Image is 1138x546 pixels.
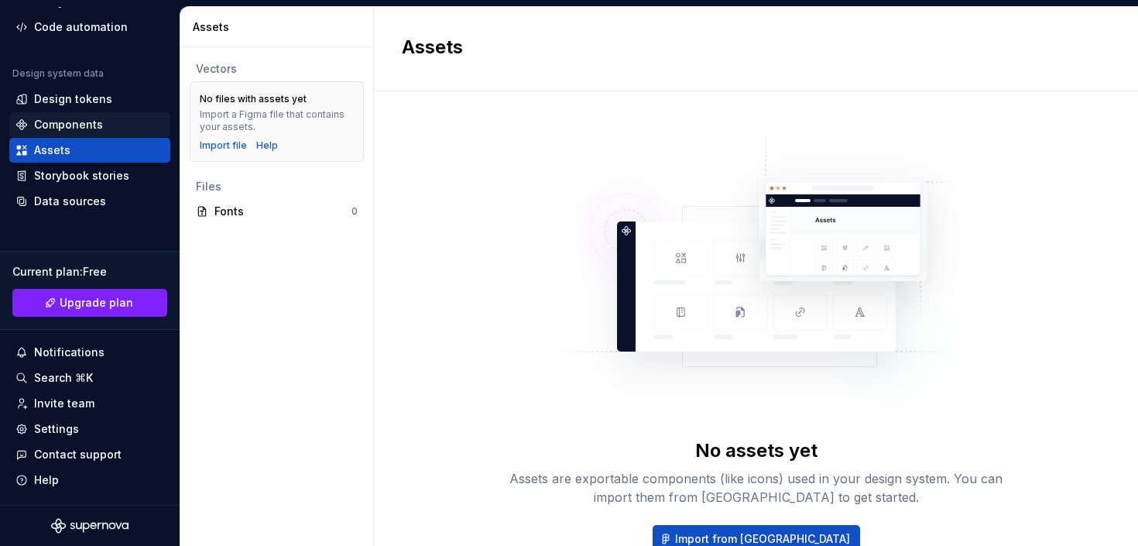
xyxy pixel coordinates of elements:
[9,112,170,137] a: Components
[51,518,129,534] svg: Supernova Logo
[695,438,818,463] div: No assets yet
[196,61,358,77] div: Vectors
[9,366,170,390] button: Search ⌘K
[9,87,170,112] a: Design tokens
[402,35,1092,60] h2: Assets
[12,289,167,317] a: Upgrade plan
[34,396,94,411] div: Invite team
[34,370,93,386] div: Search ⌘K
[34,345,105,360] div: Notifications
[9,391,170,416] a: Invite team
[9,442,170,467] button: Contact support
[34,19,128,35] div: Code automation
[9,468,170,493] button: Help
[34,194,106,209] div: Data sources
[12,67,104,80] div: Design system data
[190,199,364,224] a: Fonts0
[9,417,170,441] a: Settings
[200,93,307,105] div: No files with assets yet
[200,108,354,133] div: Import a Figma file that contains your assets.
[351,205,358,218] div: 0
[9,138,170,163] a: Assets
[9,15,170,39] a: Code automation
[256,139,278,152] a: Help
[509,469,1004,507] div: Assets are exportable components (like icons) used in your design system. You can import them fro...
[34,117,103,132] div: Components
[34,421,79,437] div: Settings
[60,295,133,311] span: Upgrade plan
[34,447,122,462] div: Contact support
[196,179,358,194] div: Files
[34,91,112,107] div: Design tokens
[12,264,167,280] div: Current plan : Free
[34,143,70,158] div: Assets
[9,340,170,365] button: Notifications
[34,168,129,184] div: Storybook stories
[9,163,170,188] a: Storybook stories
[9,189,170,214] a: Data sources
[200,139,247,152] button: Import file
[193,19,367,35] div: Assets
[34,472,59,488] div: Help
[214,204,351,219] div: Fonts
